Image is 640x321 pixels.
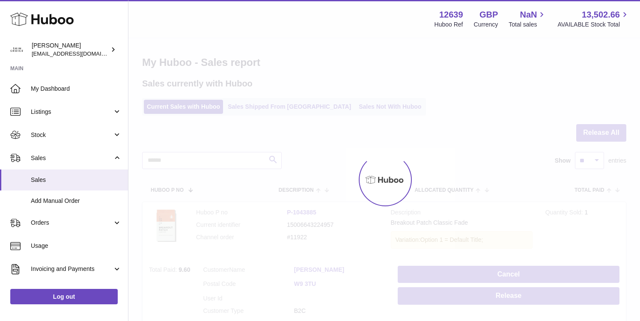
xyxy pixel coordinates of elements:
div: [PERSON_NAME] [32,42,109,58]
span: My Dashboard [31,85,122,93]
span: AVAILABLE Stock Total [557,21,630,29]
span: Stock [31,131,113,139]
span: Orders [31,219,113,227]
strong: GBP [479,9,498,21]
span: NaN [520,9,537,21]
span: Sales [31,154,113,162]
img: admin@skinchoice.com [10,43,23,56]
a: NaN Total sales [509,9,547,29]
span: 13,502.66 [582,9,620,21]
span: Total sales [509,21,547,29]
span: Listings [31,108,113,116]
strong: 12639 [439,9,463,21]
span: Sales [31,176,122,184]
a: 13,502.66 AVAILABLE Stock Total [557,9,630,29]
span: Invoicing and Payments [31,265,113,273]
a: Log out [10,289,118,304]
span: Usage [31,242,122,250]
div: Huboo Ref [435,21,463,29]
div: Currency [474,21,498,29]
span: Add Manual Order [31,197,122,205]
span: [EMAIL_ADDRESS][DOMAIN_NAME] [32,50,126,57]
